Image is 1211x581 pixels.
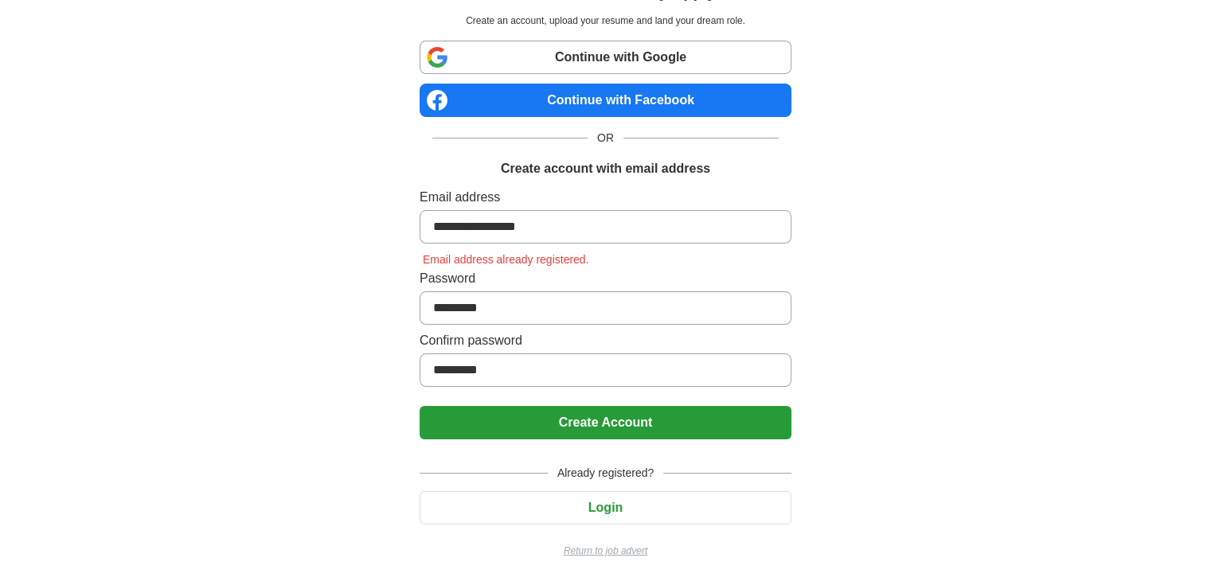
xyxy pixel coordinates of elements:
a: Return to job advert [420,544,791,558]
label: Confirm password [420,331,791,350]
span: OR [588,130,623,146]
label: Password [420,269,791,288]
a: Login [420,501,791,514]
label: Email address [420,188,791,207]
button: Login [420,491,791,524]
button: Create Account [420,406,791,439]
span: Email address already registered. [420,253,592,266]
h1: Create account with email address [501,159,710,178]
a: Continue with Google [420,41,791,74]
span: Already registered? [548,465,663,482]
a: Continue with Facebook [420,84,791,117]
p: Create an account, upload your resume and land your dream role. [423,14,788,28]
